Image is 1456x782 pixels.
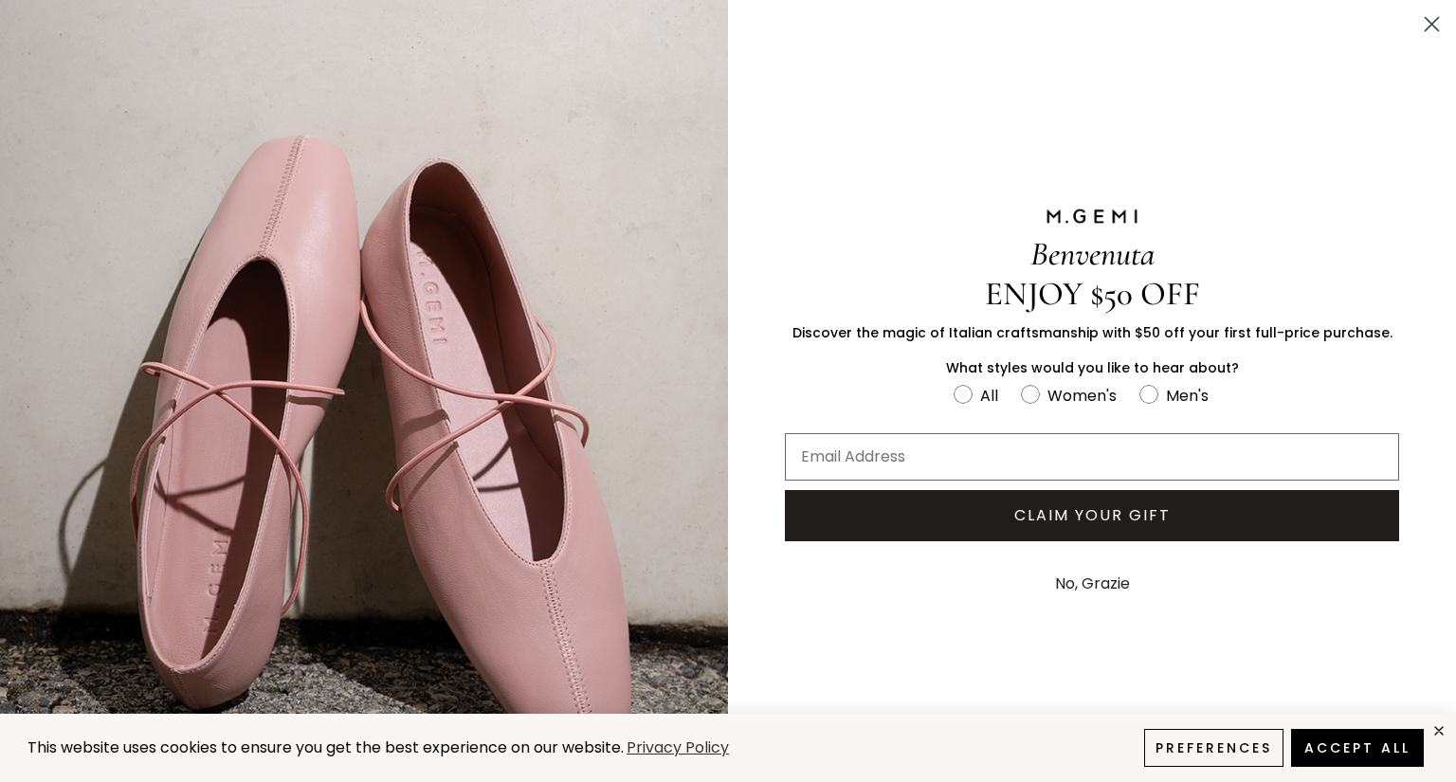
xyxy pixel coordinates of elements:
[1046,560,1139,608] button: No, Grazie
[785,433,1399,481] input: Email Address
[1166,384,1209,408] div: Men's
[980,384,998,408] div: All
[27,737,624,758] span: This website uses cookies to ensure you get the best experience on our website.
[1431,723,1447,738] div: close
[946,358,1239,377] span: What styles would you like to hear about?
[792,323,1392,342] span: Discover the magic of Italian craftsmanship with $50 off your first full-price purchase.
[1415,8,1448,41] button: Close dialog
[1030,234,1155,274] span: Benvenuta
[785,490,1399,541] button: CLAIM YOUR GIFT
[1045,208,1139,225] img: M.GEMI
[624,737,732,760] a: Privacy Policy (opens in a new tab)
[1047,384,1117,408] div: Women's
[985,274,1200,314] span: ENJOY $50 OFF
[1144,729,1283,767] button: Preferences
[1291,729,1424,767] button: Accept All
